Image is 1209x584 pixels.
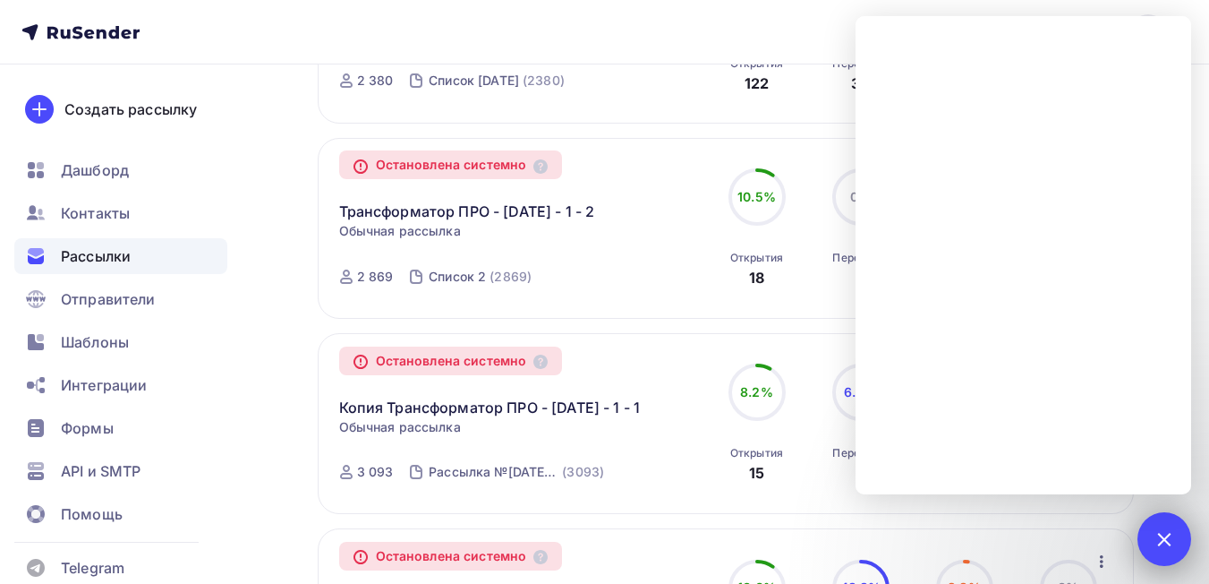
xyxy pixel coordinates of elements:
[429,72,519,90] div: Список [DATE]
[562,463,604,481] div: (3093)
[14,324,227,360] a: Шаблоны
[745,73,769,94] div: 122
[64,99,197,120] div: Создать рассылку
[730,446,783,460] div: Открытия
[490,268,532,286] div: (2869)
[429,463,558,481] div: Рассылка №[DATE] - [DATE]
[844,384,877,399] span: 6.6%
[61,557,124,579] span: Telegram
[730,251,783,265] div: Открытия
[14,152,227,188] a: Дашборд
[61,374,147,396] span: Интеграции
[427,458,606,486] a: Рассылка №[DATE] - [DATE] (3093)
[357,72,394,90] div: 2 380
[737,189,776,204] span: 10.5%
[61,331,129,353] span: Шаблоны
[427,262,533,291] a: Список 2 (2869)
[850,189,871,204] span: 0%
[61,417,114,439] span: Формы
[339,201,595,222] a: Трансформатор ПРО - [DATE] - 1 - 2
[61,202,130,224] span: Контакты
[61,159,129,181] span: Дашборд
[339,418,461,436] span: Обычная рассылка
[14,195,227,231] a: Контакты
[61,288,156,310] span: Отправители
[832,251,888,265] div: Переходы
[900,14,1188,50] a: [EMAIL_ADDRESS][DOMAIN_NAME]
[61,460,140,482] span: API и SMTP
[357,268,394,286] div: 2 869
[61,245,131,267] span: Рассылки
[339,222,461,240] span: Обычная рассылка
[61,503,123,525] span: Помощь
[14,281,227,317] a: Отправители
[523,72,565,90] div: (2380)
[339,347,563,375] div: Остановлена системно
[339,150,563,179] div: Остановлена системно
[339,397,641,418] a: Копия Трансформатор ПРО - [DATE] - 1 - 1
[357,463,394,481] div: 3 093
[740,384,773,399] span: 8.2%
[851,73,870,94] div: 30
[749,267,764,288] div: 18
[14,238,227,274] a: Рассылки
[339,542,563,571] div: Остановлена системно
[14,410,227,446] a: Формы
[429,268,486,286] div: Список 2
[427,66,566,95] a: Список [DATE] (2380)
[832,446,888,460] div: Переходы
[749,462,764,484] div: 15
